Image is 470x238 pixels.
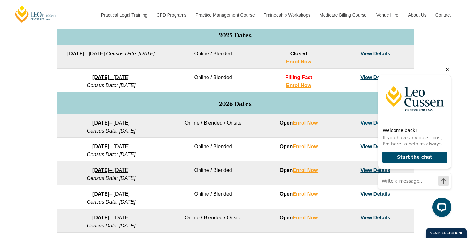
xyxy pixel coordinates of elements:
[106,51,155,56] em: Census Date: [DATE]
[290,51,307,56] span: Closed
[166,45,260,69] td: Online / Blended
[87,83,136,88] em: Census Date: [DATE]
[166,114,260,138] td: Online / Blended / Onsite
[92,191,109,197] strong: [DATE]
[219,31,252,39] span: 2025 Dates
[92,168,130,173] a: [DATE]– [DATE]
[259,1,315,29] a: Traineeship Workshops
[360,75,390,80] a: View Details
[279,191,318,197] strong: Open
[87,223,136,228] em: Census Date: [DATE]
[14,5,57,23] a: [PERSON_NAME] Centre for Law
[219,99,252,108] span: 2026 Dates
[293,215,318,220] a: Enrol Now
[360,51,390,56] a: View Details
[92,191,130,197] a: [DATE]– [DATE]
[67,51,105,56] a: [DATE]– [DATE]
[279,215,318,220] strong: Open
[96,1,152,29] a: Practical Legal Training
[191,1,259,29] a: Practice Management Course
[92,144,109,149] strong: [DATE]
[360,120,390,126] a: View Details
[67,51,84,56] strong: [DATE]
[279,144,318,149] strong: Open
[92,120,130,126] a: [DATE]– [DATE]
[92,75,109,80] strong: [DATE]
[166,161,260,185] td: Online / Blended
[166,209,260,233] td: Online / Blended / Onsite
[279,168,318,173] strong: Open
[431,1,456,29] a: Contact
[360,144,390,149] a: View Details
[293,191,318,197] a: Enrol Now
[87,152,136,157] em: Census Date: [DATE]
[87,128,136,134] em: Census Date: [DATE]
[293,144,318,149] a: Enrol Now
[286,59,311,64] a: Enrol Now
[403,1,431,29] a: About Us
[87,176,136,181] em: Census Date: [DATE]
[166,185,260,209] td: Online / Blended
[92,75,130,80] a: [DATE]– [DATE]
[279,120,318,126] strong: Open
[360,215,390,220] a: View Details
[360,168,390,173] a: View Details
[92,215,109,220] strong: [DATE]
[152,1,191,29] a: CPD Programs
[92,120,109,126] strong: [DATE]
[285,75,312,80] span: Filling Fast
[92,144,130,149] a: [DATE]– [DATE]
[372,1,403,29] a: Venue Hire
[360,191,390,197] a: View Details
[92,168,109,173] strong: [DATE]
[166,138,260,161] td: Online / Blended
[286,83,311,88] a: Enrol Now
[373,63,454,222] iframe: LiveChat chat widget
[166,69,260,92] td: Online / Blended
[92,215,130,220] a: [DATE]– [DATE]
[87,199,136,205] em: Census Date: [DATE]
[293,168,318,173] a: Enrol Now
[315,1,372,29] a: Medicare Billing Course
[293,120,318,126] a: Enrol Now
